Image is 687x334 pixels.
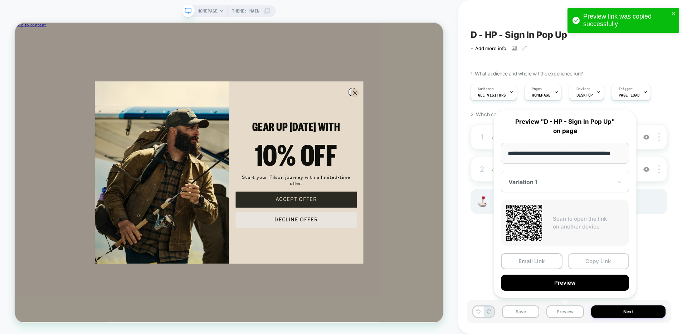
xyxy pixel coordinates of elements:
[532,93,551,98] span: HOMEPAGE
[501,117,629,136] p: Preview "D - HP - Sign In Pop Up" on page
[501,253,562,269] button: Email Link
[576,87,590,92] span: Devices
[475,196,489,207] img: Joystick
[501,275,629,291] button: Preview
[471,111,564,117] span: 2. Which changes the experience contains?
[658,133,660,141] img: close
[568,253,629,269] button: Copy Link
[478,131,486,143] div: 1
[294,225,456,246] button: ACCEPT OFFER
[471,45,506,51] span: + Add more info
[619,87,633,92] span: Trigger
[583,13,669,28] div: Preview link was copied successfully
[303,201,447,218] span: Start your Filson journey with a limited-time offer.
[316,128,433,148] span: GEAR UP [DATE] WITH
[546,305,584,318] button: Preview
[553,215,624,231] p: Scan to open the link on another device
[671,11,676,18] button: close
[643,134,649,140] img: crossed eye
[444,87,456,98] button: Close dialog
[478,93,506,98] span: All Visitors
[232,5,259,17] span: Theme: MAIN
[198,5,218,17] span: HOMEPAGE
[502,305,539,318] button: Save
[658,165,660,173] img: close
[478,163,486,176] div: 2
[471,29,567,40] span: D - HP - Sign In Pop Up
[576,93,593,98] span: DESKTOP
[107,78,286,321] img: Might As Well Have The Best
[294,252,456,274] button: DECLINE OFFER
[320,150,430,199] span: 10% OFF
[471,70,583,77] span: 1. What audience and where will the experience run?
[532,87,542,92] span: Pages
[591,305,666,318] button: Next
[619,93,640,98] span: Page Load
[643,166,649,172] img: crossed eye
[478,87,494,92] span: Audience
